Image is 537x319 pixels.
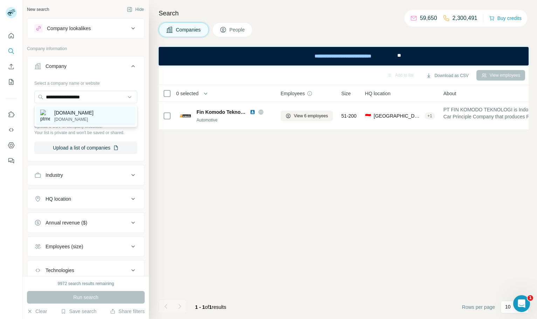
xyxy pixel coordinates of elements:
[6,124,17,136] button: Use Surfe API
[513,295,530,312] iframe: Intercom live chat
[27,167,144,183] button: Industry
[159,8,529,18] h4: Search
[6,29,17,42] button: Quick start
[250,109,255,115] img: LinkedIn logo
[46,172,63,179] div: Industry
[365,90,391,97] span: HQ location
[6,76,17,88] button: My lists
[421,70,473,81] button: Download as CSV
[205,304,209,310] span: of
[27,58,144,77] button: Company
[27,214,144,231] button: Annual revenue ($)
[197,109,246,116] span: Fin Komodo Teknologi
[528,295,533,301] span: 1
[27,6,49,13] div: New search
[281,90,305,97] span: Employees
[197,117,272,123] div: Automotive
[27,46,145,52] p: Company information
[195,304,226,310] span: results
[425,113,435,119] div: + 1
[27,308,47,315] button: Clear
[209,304,212,310] span: 1
[281,111,333,121] button: View 6 employees
[6,45,17,57] button: Search
[58,280,114,287] div: 9972 search results remaining
[46,243,83,250] div: Employees (size)
[489,13,522,23] button: Buy credits
[27,238,144,255] button: Employees (size)
[27,262,144,279] button: Technologies
[341,90,351,97] span: Size
[229,26,246,33] span: People
[374,112,422,119] span: [GEOGRAPHIC_DATA], [GEOGRAPHIC_DATA], [GEOGRAPHIC_DATA]
[46,267,74,274] div: Technologies
[27,190,144,207] button: HQ location
[47,25,91,32] div: Company lookalikes
[365,112,371,119] span: 🇮🇩
[180,110,191,122] img: Logo of Fin Komodo Teknologi
[34,77,137,86] div: Select a company name or website
[27,20,144,37] button: Company lookalikes
[6,60,17,73] button: Enrich CSV
[159,47,529,65] iframe: Banner
[34,130,137,136] p: Your list is private and won't be saved or shared.
[420,14,437,22] p: 59,650
[462,304,495,311] span: Rows per page
[176,26,201,33] span: Companies
[6,139,17,152] button: Dashboard
[46,219,87,226] div: Annual revenue ($)
[176,90,199,97] span: 0 selected
[443,90,456,97] span: About
[61,308,96,315] button: Save search
[6,154,17,167] button: Feedback
[46,195,71,202] div: HQ location
[54,109,94,116] p: [DOMAIN_NAME]
[46,63,67,70] div: Company
[6,108,17,121] button: Use Surfe on LinkedIn
[54,116,94,123] p: [DOMAIN_NAME]
[34,141,137,154] button: Upload a list of companies
[110,308,145,315] button: Share filters
[195,304,205,310] span: 1 - 1
[122,4,149,15] button: Hide
[40,110,50,122] img: ptmetrorealty.co.id
[505,303,511,310] p: 10
[341,112,357,119] span: 51-200
[453,14,477,22] p: 2,300,491
[294,113,328,119] span: View 6 employees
